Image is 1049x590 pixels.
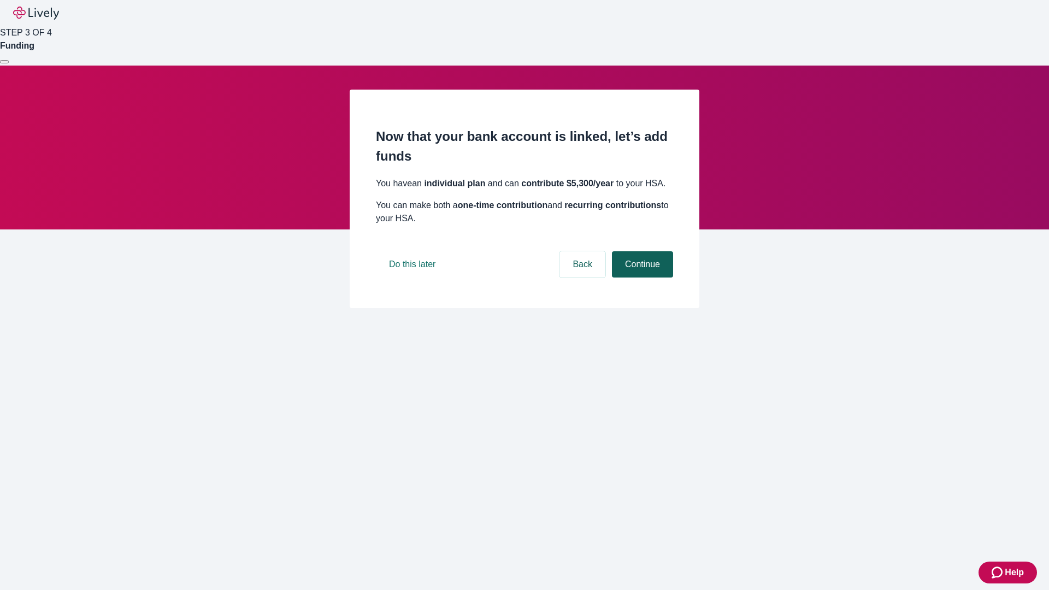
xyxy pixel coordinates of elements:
[376,199,673,225] p: You can make both a and to your HSA.
[559,251,605,278] button: Back
[376,127,673,166] h2: Now that your bank account is linked, let’s add funds
[979,562,1037,583] button: Zendesk support iconHelp
[564,200,661,210] strong: recurring contributions
[376,177,673,190] p: You have an and can to your HSA.
[376,251,449,278] button: Do this later
[458,200,547,210] strong: one-time contribution
[1005,566,1024,579] span: Help
[424,179,485,188] strong: individual plan
[992,566,1005,579] svg: Zendesk support icon
[612,251,673,278] button: Continue
[521,179,614,188] strong: contribute $5,300 /year
[13,7,59,20] img: Lively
